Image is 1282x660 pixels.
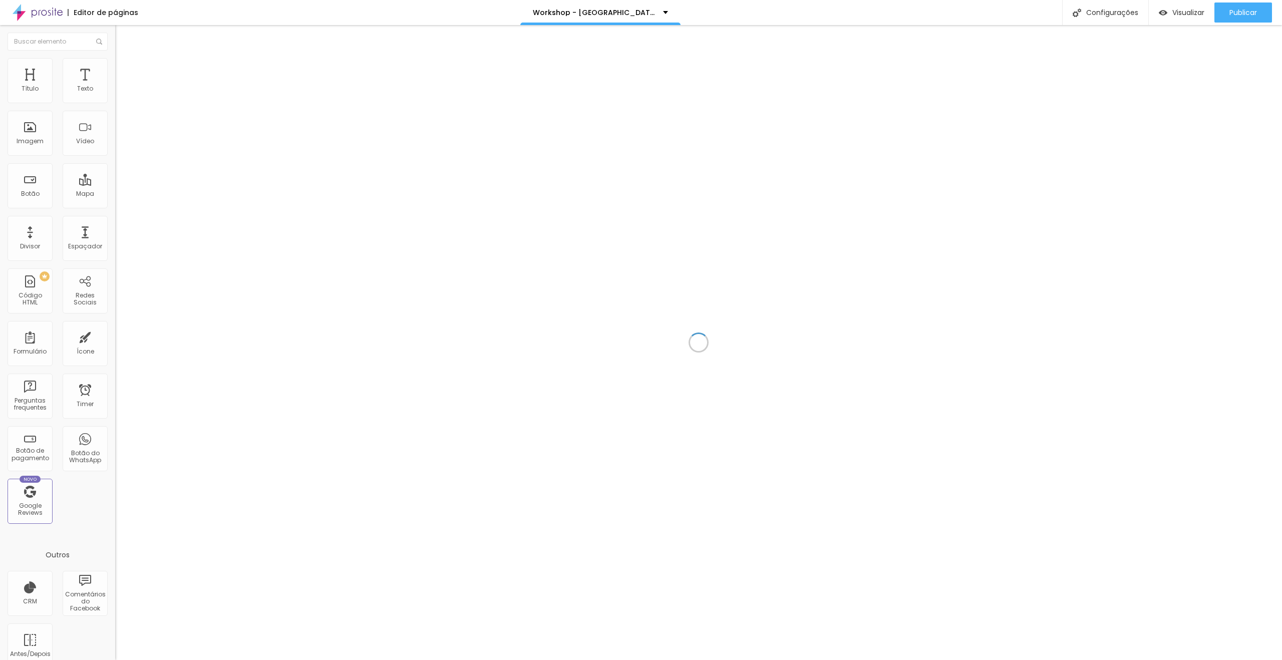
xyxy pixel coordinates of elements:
input: Buscar elemento [8,33,108,51]
div: Botão [21,190,40,197]
button: Publicar [1214,3,1272,23]
div: Botão do WhatsApp [65,450,105,464]
div: Antes/Depois [10,650,50,657]
div: Imagem [17,138,44,145]
div: Novo [20,476,41,483]
div: CRM [23,598,37,605]
div: Botão de pagamento [10,447,50,462]
div: Ícone [77,348,94,355]
div: Google Reviews [10,502,50,517]
div: Texto [77,85,93,92]
span: Publicar [1229,9,1257,17]
img: Icone [96,39,102,45]
img: view-1.svg [1159,9,1167,17]
div: Formulário [14,348,47,355]
div: Título [22,85,39,92]
div: Redes Sociais [65,292,105,306]
span: Visualizar [1172,9,1204,17]
p: Workshop - [GEOGRAPHIC_DATA] - Sucesso [533,9,656,16]
div: Código HTML [10,292,50,306]
button: Visualizar [1149,3,1214,23]
div: Comentários do Facebook [65,591,105,612]
div: Perguntas frequentes [10,397,50,412]
div: Mapa [76,190,94,197]
div: Timer [77,401,94,408]
div: Espaçador [68,243,102,250]
img: Icone [1073,9,1081,17]
div: Vídeo [76,138,94,145]
div: Divisor [20,243,40,250]
div: Editor de páginas [68,9,138,16]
